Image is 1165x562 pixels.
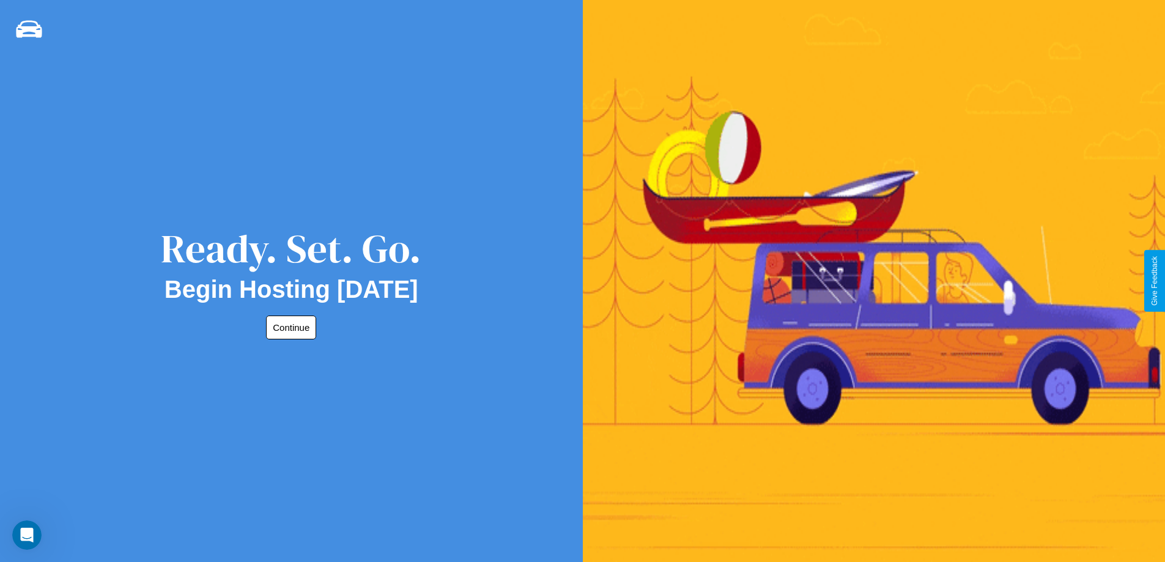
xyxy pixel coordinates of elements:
[12,520,42,550] iframe: Intercom live chat
[266,316,316,339] button: Continue
[161,221,421,276] div: Ready. Set. Go.
[165,276,418,303] h2: Begin Hosting [DATE]
[1150,256,1159,306] div: Give Feedback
